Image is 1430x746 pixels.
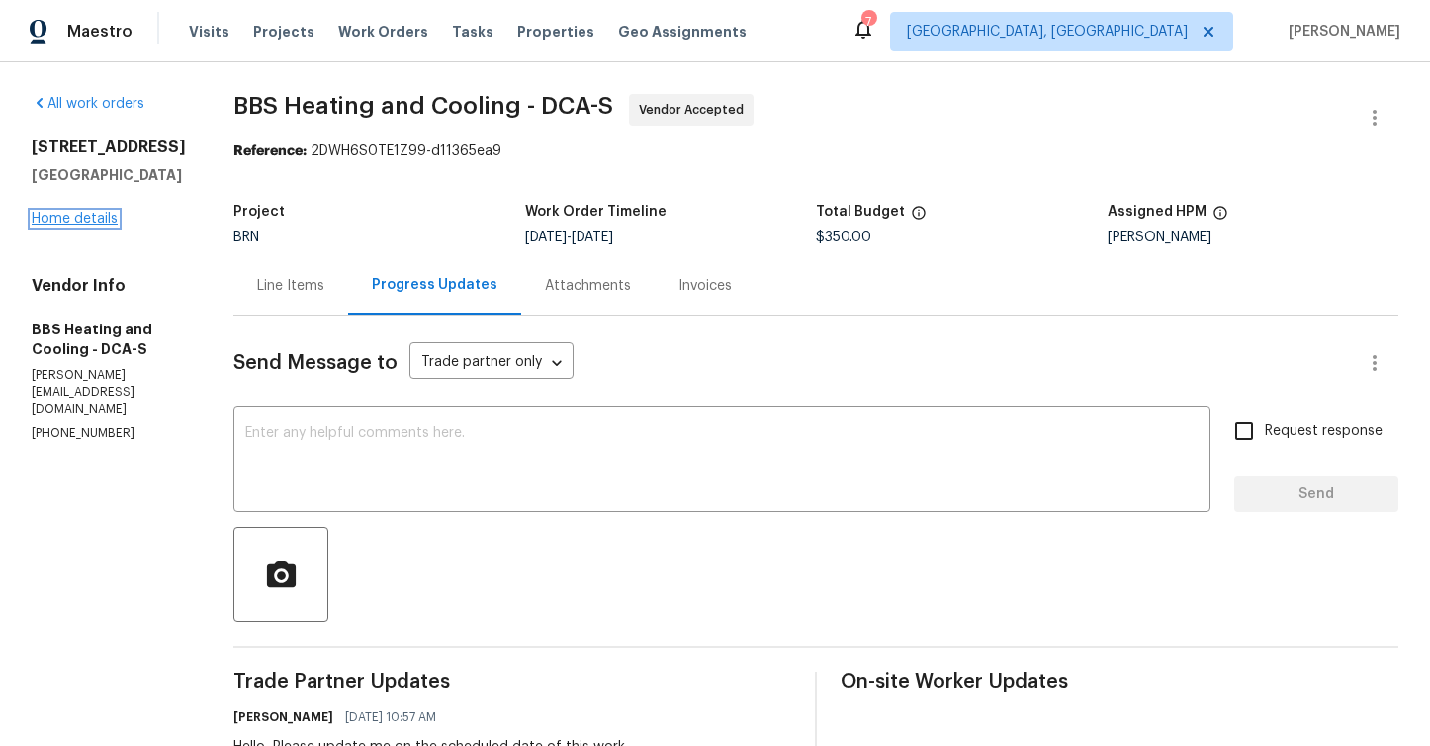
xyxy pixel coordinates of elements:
span: Request response [1265,421,1383,442]
span: Maestro [67,22,133,42]
span: BRN [233,231,259,244]
a: All work orders [32,97,144,111]
div: Line Items [257,276,324,296]
p: [PERSON_NAME][EMAIL_ADDRESS][DOMAIN_NAME] [32,367,186,418]
span: Visits [189,22,229,42]
h5: Project [233,205,285,219]
span: Send Message to [233,353,398,373]
span: [PERSON_NAME] [1281,22,1400,42]
span: [GEOGRAPHIC_DATA], [GEOGRAPHIC_DATA] [907,22,1188,42]
h6: [PERSON_NAME] [233,707,333,727]
span: - [525,231,613,244]
a: Home details [32,212,118,226]
h2: [STREET_ADDRESS] [32,138,186,157]
b: Reference: [233,144,307,158]
h4: Vendor Info [32,276,186,296]
div: Invoices [678,276,732,296]
div: 7 [861,12,875,32]
div: [PERSON_NAME] [1108,231,1399,244]
span: Vendor Accepted [639,100,752,120]
span: BBS Heating and Cooling - DCA-S [233,94,613,118]
span: [DATE] [525,231,567,244]
h5: Total Budget [816,205,905,219]
span: [DATE] 10:57 AM [345,707,436,727]
h5: Assigned HPM [1108,205,1207,219]
span: The total cost of line items that have been proposed by Opendoor. This sum includes line items th... [911,205,927,231]
span: The hpm assigned to this work order. [1212,205,1228,231]
div: Trade partner only [409,347,574,380]
h5: BBS Heating and Cooling - DCA-S [32,320,186,359]
span: [DATE] [572,231,613,244]
span: Work Orders [338,22,428,42]
span: Projects [253,22,314,42]
div: Progress Updates [372,275,497,295]
p: [PHONE_NUMBER] [32,425,186,442]
div: Attachments [545,276,631,296]
span: Trade Partner Updates [233,672,791,692]
div: 2DWH6S0TE1Z99-d11365ea9 [233,141,1398,161]
h5: [GEOGRAPHIC_DATA] [32,165,186,185]
h5: Work Order Timeline [525,205,667,219]
span: Tasks [452,25,493,39]
span: Properties [517,22,594,42]
span: Geo Assignments [618,22,747,42]
span: On-site Worker Updates [841,672,1398,692]
span: $350.00 [816,231,871,244]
